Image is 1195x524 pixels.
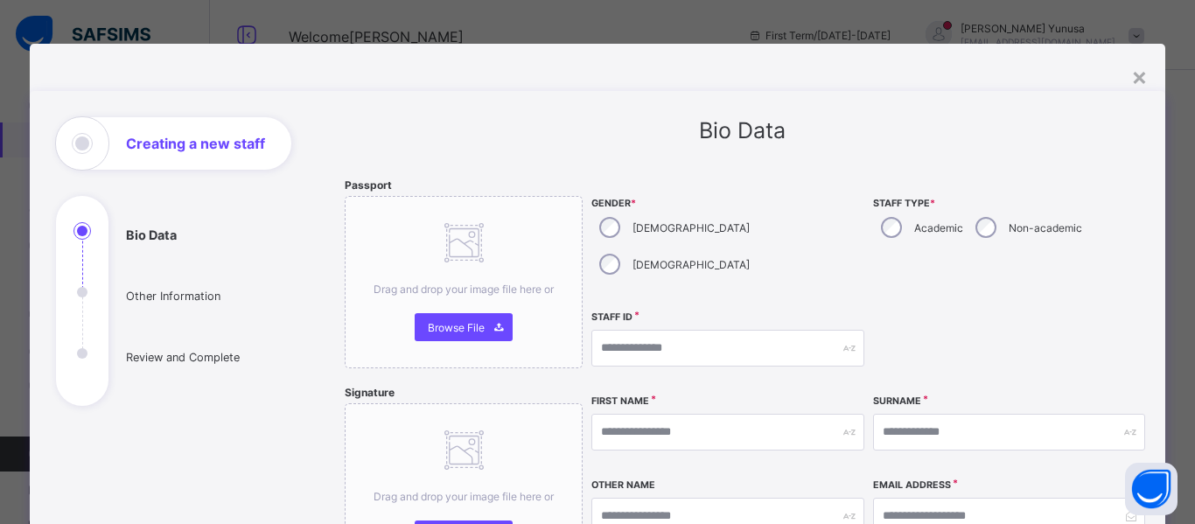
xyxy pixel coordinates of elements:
[428,321,485,334] span: Browse File
[1125,463,1178,515] button: Open asap
[914,221,963,234] label: Academic
[1131,61,1148,91] div: ×
[873,395,921,407] label: Surname
[632,258,750,271] label: [DEMOGRAPHIC_DATA]
[591,479,655,491] label: Other Name
[374,283,554,296] span: Drag and drop your image file here or
[345,178,392,192] span: Passport
[699,117,786,143] span: Bio Data
[591,395,649,407] label: First Name
[632,221,750,234] label: [DEMOGRAPHIC_DATA]
[374,490,554,503] span: Drag and drop your image file here or
[1009,221,1082,234] label: Non-academic
[591,198,863,209] span: Gender
[873,198,1145,209] span: Staff Type
[126,136,265,150] h1: Creating a new staff
[873,479,951,491] label: Email Address
[345,386,395,399] span: Signature
[345,196,583,368] div: Drag and drop your image file here orBrowse File
[591,311,632,323] label: Staff ID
